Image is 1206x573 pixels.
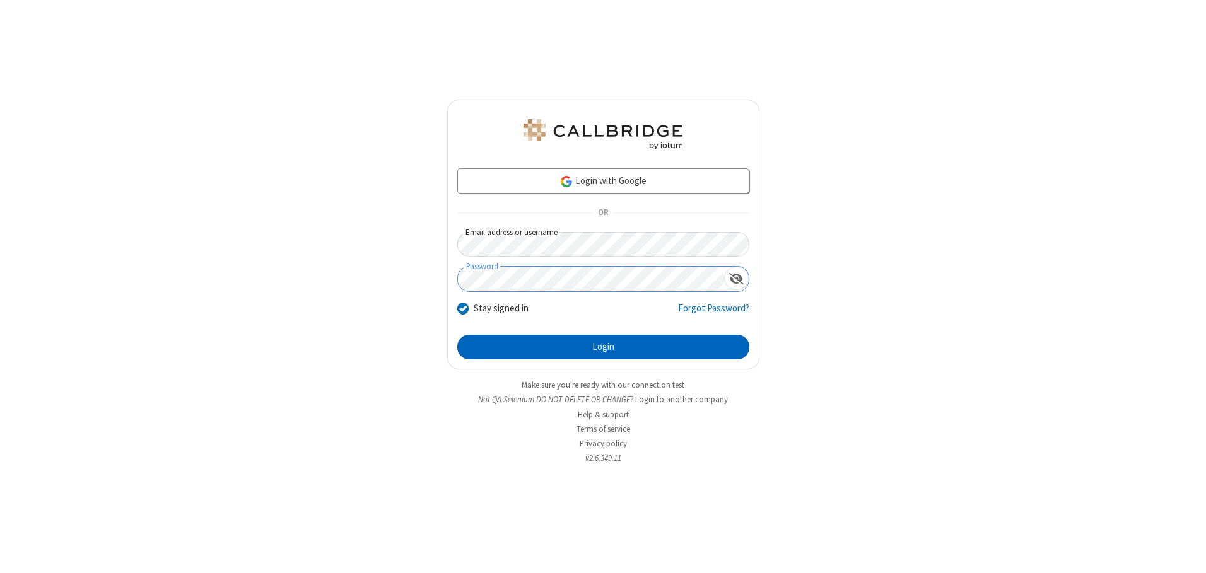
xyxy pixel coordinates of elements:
a: Forgot Password? [678,301,749,325]
button: Login [457,335,749,360]
span: OR [593,204,613,222]
button: Login to another company [635,393,728,405]
input: Password [458,267,724,291]
a: Privacy policy [580,438,627,449]
li: Not QA Selenium DO NOT DELETE OR CHANGE? [447,393,759,405]
a: Terms of service [577,424,630,434]
label: Stay signed in [474,301,529,316]
input: Email address or username [457,232,749,257]
a: Login with Google [457,168,749,194]
div: Show password [724,267,749,290]
a: Make sure you're ready with our connection test [522,379,684,390]
img: QA Selenium DO NOT DELETE OR CHANGE [521,119,685,149]
li: v2.6.349.11 [447,452,759,464]
img: google-icon.png [559,175,573,188]
a: Help & support [578,409,629,420]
